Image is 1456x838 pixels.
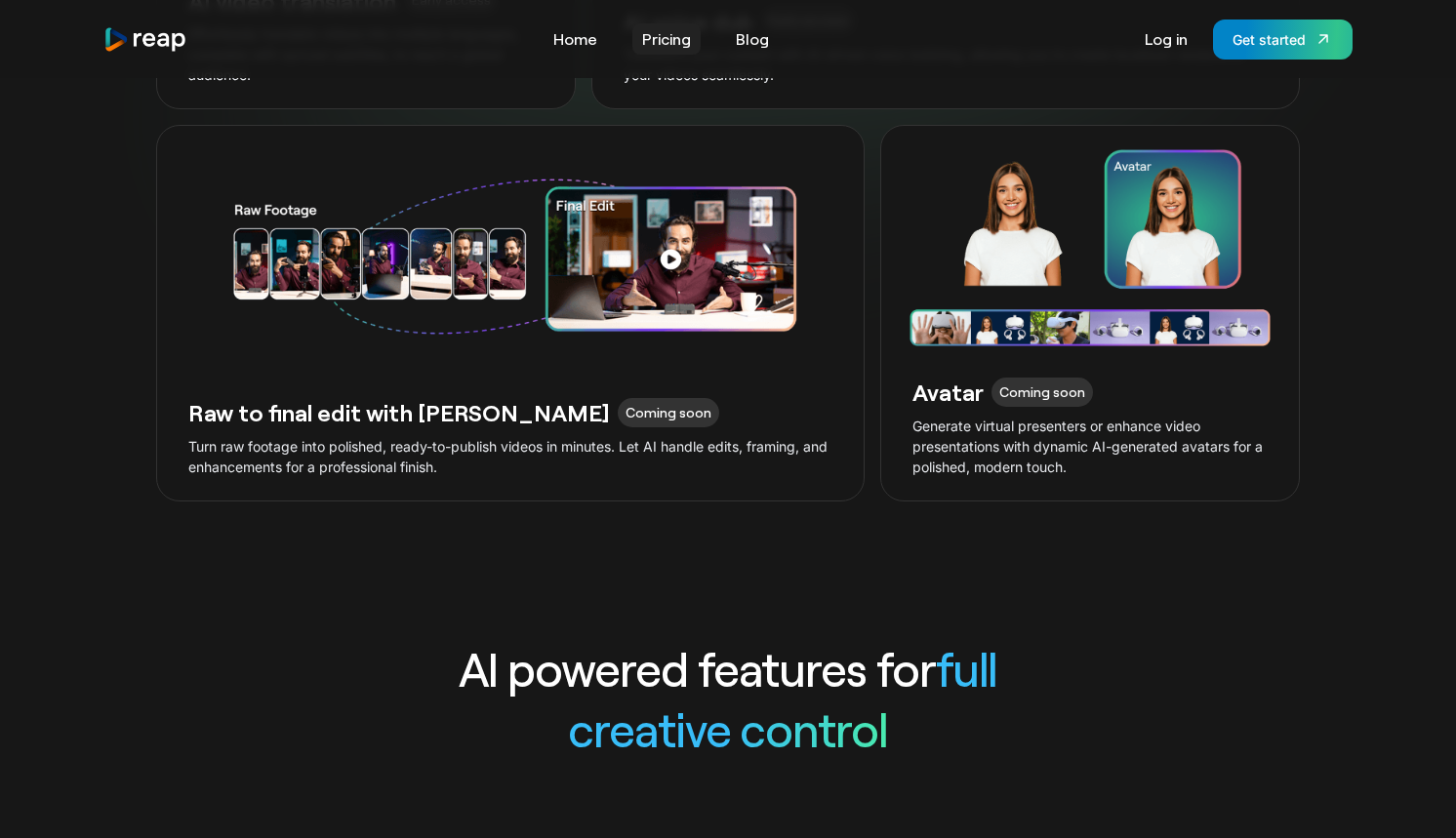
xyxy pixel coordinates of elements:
[912,377,984,407] h3: Avatar
[726,23,779,55] a: Blog
[1213,20,1353,60] a: Get started
[632,23,701,55] a: Pricing
[881,149,1299,358] img: AI Avatar
[1233,29,1306,50] div: Get started
[103,26,187,53] a: home
[200,149,822,364] img: Raw to final edit with AI
[912,416,1268,477] p: Generate virtual presenters or enhance video presentations with dynamic AI-generated avatars for ...
[1135,23,1197,55] a: Log in
[188,397,610,427] h3: Raw to final edit with [PERSON_NAME]
[618,398,719,427] div: Coming soon
[544,23,607,55] a: Home
[991,378,1093,407] div: Coming soon
[188,436,832,477] p: Turn raw footage into polished, ready-to-publish videos in minutes. Let AI handle edits, framing,...
[457,638,999,760] h2: AI powered features for
[103,26,187,53] img: reap logo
